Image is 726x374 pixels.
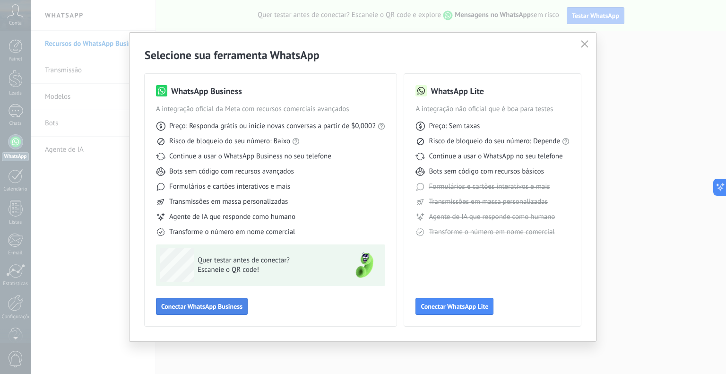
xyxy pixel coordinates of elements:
span: Risco de bloqueio do seu número: Baixo [169,137,290,146]
span: Quer testar antes de conectar? [198,256,336,265]
span: Conectar WhatsApp Lite [421,303,488,310]
button: Conectar WhatsApp Lite [415,298,493,315]
span: Formulários e cartões interativos e mais [169,182,290,191]
span: Bots sem código com recursos básicos [429,167,544,176]
span: Preço: Sem taxas [429,122,480,131]
span: A integração não oficial que é boa para testes [415,104,570,114]
span: Escaneie o QR code! [198,265,336,275]
h3: WhatsApp Lite [431,85,484,97]
span: A integração oficial da Meta com recursos comerciais avançados [156,104,385,114]
span: Risco de bloqueio do seu número: Depende [429,137,560,146]
span: Conectar WhatsApp Business [161,303,242,310]
span: Transforme o número em nome comercial [429,227,554,237]
span: Transmissões em massa personalizadas [429,197,547,207]
span: Agente de IA que responde como humano [429,212,555,222]
span: Transforme o número em nome comercial [169,227,295,237]
span: Preço: Responda grátis ou inicie novas conversas a partir de $0,0002 [169,122,376,131]
img: green-phone.png [347,248,381,282]
button: Conectar WhatsApp Business [156,298,248,315]
span: Agente de IA que responde como humano [169,212,295,222]
h2: Selecione sua ferramenta WhatsApp [145,48,581,62]
span: Bots sem código com recursos avançados [169,167,294,176]
h3: WhatsApp Business [171,85,242,97]
span: Transmissões em massa personalizadas [169,197,288,207]
span: Continue a usar o WhatsApp no seu telefone [429,152,562,161]
span: Continue a usar o WhatsApp Business no seu telefone [169,152,331,161]
span: Formulários e cartões interativos e mais [429,182,550,191]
